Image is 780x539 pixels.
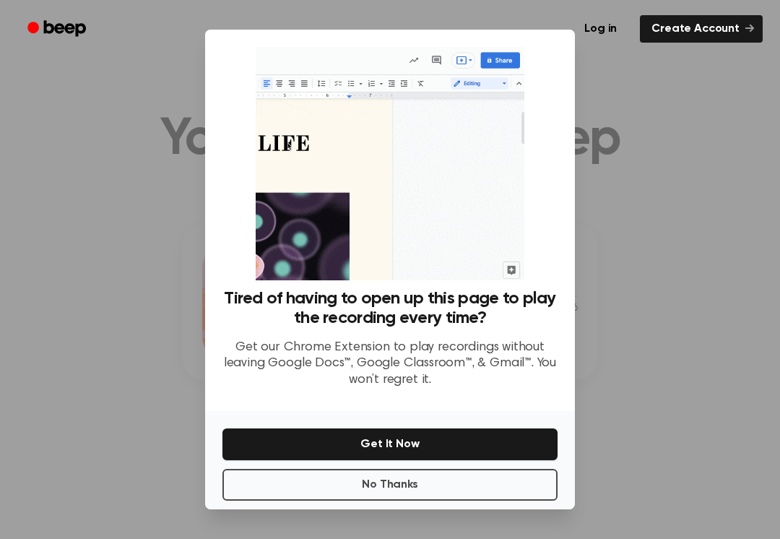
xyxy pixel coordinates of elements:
[222,340,558,389] p: Get our Chrome Extension to play recordings without leaving Google Docs™, Google Classroom™, & Gm...
[256,47,524,280] img: Beep extension in action
[640,15,763,43] a: Create Account
[222,428,558,460] button: Get It Now
[570,12,631,46] a: Log in
[222,469,558,501] button: No Thanks
[222,289,558,328] h3: Tired of having to open up this page to play the recording every time?
[17,15,99,43] a: Beep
